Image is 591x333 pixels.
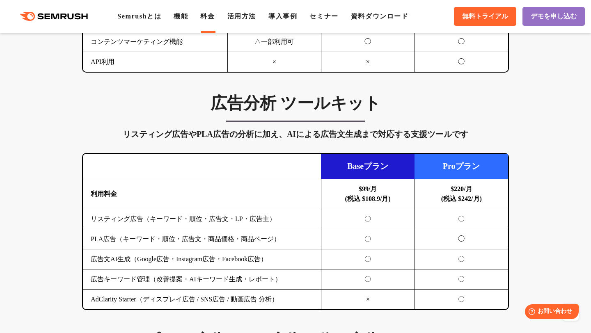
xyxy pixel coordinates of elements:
a: 料金 [200,13,215,20]
a: デモを申し込む [522,7,585,26]
td: ◯ [415,52,508,72]
td: 〇 [321,229,415,249]
td: △一部利用可 [227,32,321,52]
td: API利用 [83,52,227,72]
td: 〇 [415,269,508,290]
a: 無料トライアル [454,7,516,26]
td: 〇 [321,249,415,269]
td: リスティング広告（キーワード・順位・広告文・LP・広告主） [83,209,321,229]
a: 機能 [174,13,188,20]
td: × [321,52,415,72]
b: 利用料金 [91,190,117,197]
td: 〇 [321,269,415,290]
a: 導入事例 [268,13,297,20]
td: 広告文AI生成（Google広告・Instagram広告・Facebook広告） [83,249,321,269]
td: 〇 [321,209,415,229]
b: $220/月 (税込 $242/月) [441,185,482,202]
td: ◯ [415,32,508,52]
td: AdClarity Starter（ディスプレイ広告 / SNS広告 / 動画広告 分析） [83,290,321,310]
td: × [227,52,321,72]
span: デモを申し込む [531,12,577,21]
td: Proプラン [415,154,508,179]
td: × [321,290,415,310]
td: 広告キーワード管理（改善提案・AIキーワード生成・レポート） [83,269,321,290]
td: Baseプラン [321,154,415,179]
iframe: Help widget launcher [518,301,582,324]
h3: 広告分析 ツールキット [82,93,509,114]
span: 無料トライアル [462,12,508,21]
div: リスティング広告やPLA広告の分析に加え、AIによる広告文生成まで対応する支援ツールです [82,128,509,141]
a: 活用方法 [227,13,256,20]
td: コンテンツマーケティング機能 [83,32,227,52]
td: ◯ [321,32,415,52]
a: 資料ダウンロード [351,13,409,20]
a: セミナー [309,13,338,20]
td: ◯ [415,229,508,249]
td: 〇 [415,249,508,269]
td: 〇 [415,209,508,229]
a: Semrushとは [117,13,161,20]
b: $99/月 (税込 $108.9/月) [345,185,391,202]
td: 〇 [415,290,508,310]
td: PLA広告（キーワード・順位・広告文・商品価格・商品ページ） [83,229,321,249]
